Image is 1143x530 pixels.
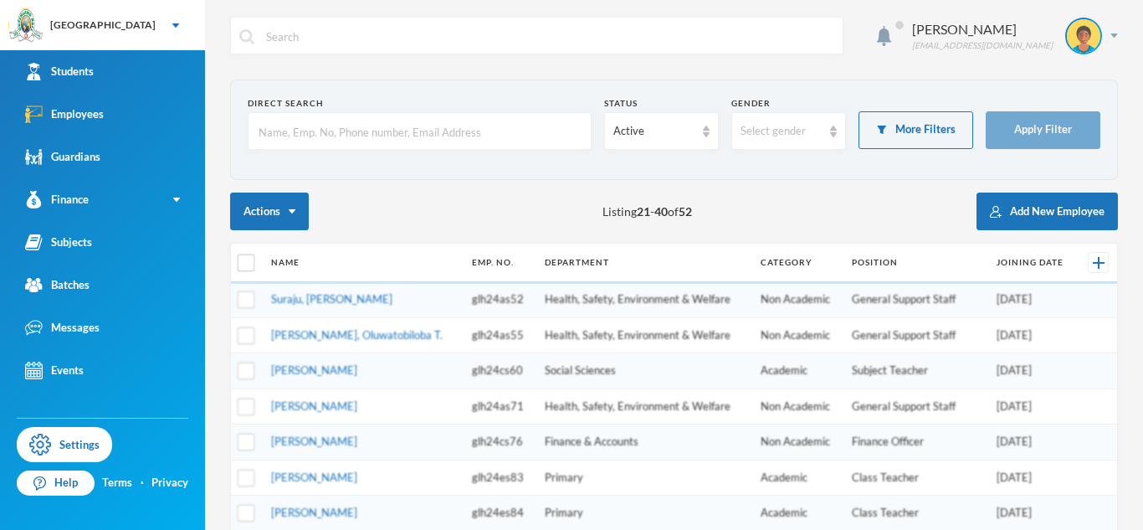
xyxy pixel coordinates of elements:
td: [DATE] [988,460,1077,496]
b: 21 [637,204,650,219]
div: Subjects [25,234,92,251]
td: Academic [752,460,844,496]
a: Settings [17,427,112,462]
div: Status [604,97,719,110]
td: Finance & Accounts [536,425,752,461]
td: glh24as71 [464,388,536,425]
td: Class Teacher [843,460,987,496]
td: General Support Staff [843,282,987,318]
img: search [239,29,254,44]
td: [DATE] [988,388,1077,425]
div: Employees [25,105,104,123]
th: Category [752,244,844,282]
td: [DATE] [988,282,1077,318]
div: Events [25,362,84,379]
td: Health, Safety, Environment & Welfare [536,388,752,425]
div: [GEOGRAPHIC_DATA] [50,18,156,33]
td: Non Academic [752,282,844,318]
td: Health, Safety, Environment & Welfare [536,282,752,318]
div: [PERSON_NAME] [912,19,1053,39]
div: · [141,475,144,491]
a: [PERSON_NAME] [271,363,357,377]
th: Name [263,244,463,282]
a: [PERSON_NAME] [271,471,357,484]
a: Suraju, [PERSON_NAME] [271,292,392,306]
td: Primary [536,460,752,496]
td: glh24cs60 [464,353,536,389]
td: Social Sciences [536,353,752,389]
td: Health, Safety, Environment & Welfare [536,317,752,353]
b: 40 [654,204,668,219]
th: Emp. No. [464,244,536,282]
div: Direct Search [248,97,592,110]
button: More Filters [859,111,973,149]
a: Privacy [151,475,188,491]
img: + [1093,257,1105,269]
div: Finance [25,191,89,208]
td: General Support Staff [843,317,987,353]
td: Finance Officer [843,425,987,461]
div: Gender [731,97,846,110]
th: Department [536,244,752,282]
td: Non Academic [752,425,844,461]
a: [PERSON_NAME], Oluwatobiloba T. [271,328,443,342]
td: Non Academic [752,388,844,425]
div: Students [25,63,94,80]
div: Messages [25,319,100,337]
span: Listing - of [602,203,692,220]
td: Subject Teacher [843,353,987,389]
a: [PERSON_NAME] [271,399,357,413]
button: Apply Filter [986,111,1100,149]
td: glh24as55 [464,317,536,353]
div: [EMAIL_ADDRESS][DOMAIN_NAME] [912,39,1053,52]
div: Active [613,123,695,140]
td: [DATE] [988,353,1077,389]
b: 52 [679,204,692,219]
img: STUDENT [1067,19,1100,53]
td: [DATE] [988,317,1077,353]
td: [DATE] [988,425,1077,461]
a: [PERSON_NAME] [271,506,357,519]
td: Non Academic [752,317,844,353]
td: glh24es83 [464,460,536,496]
button: Actions [230,193,309,230]
td: General Support Staff [843,388,987,425]
input: Search [264,18,834,55]
div: Batches [25,276,90,294]
td: Academic [752,353,844,389]
th: Position [843,244,987,282]
input: Name, Emp. No, Phone number, Email Address [257,113,582,151]
th: Joining Date [988,244,1077,282]
div: Select gender [741,123,822,140]
button: Add New Employee [976,193,1118,230]
a: Terms [102,475,132,491]
img: logo [9,9,43,43]
div: Guardians [25,148,100,166]
td: glh24as52 [464,282,536,318]
a: [PERSON_NAME] [271,435,357,448]
a: Help [17,471,95,496]
td: glh24cs76 [464,425,536,461]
